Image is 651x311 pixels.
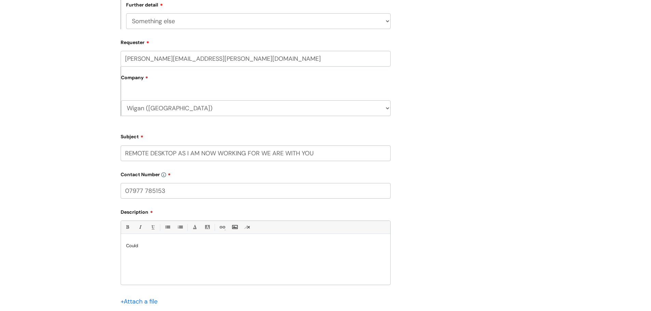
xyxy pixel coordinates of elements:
[243,223,252,231] a: Remove formatting (Ctrl-\)
[161,172,166,177] img: info-icon.svg
[136,223,144,231] a: Italic (Ctrl-I)
[126,1,163,8] label: Further detail
[218,223,226,231] a: Link
[121,72,391,88] label: Company
[126,243,385,249] p: Could
[190,223,199,231] a: Font Color
[121,51,391,67] input: Email
[230,223,239,231] a: Insert Image...
[121,207,391,215] label: Description
[176,223,184,231] a: 1. Ordered List (Ctrl-Shift-8)
[121,169,391,178] label: Contact Number
[121,131,391,140] label: Subject
[121,37,391,45] label: Requester
[203,223,212,231] a: Back Color
[121,297,124,306] span: +
[148,223,157,231] a: Underline(Ctrl-U)
[163,223,172,231] a: • Unordered List (Ctrl-Shift-7)
[123,223,132,231] a: Bold (Ctrl-B)
[121,296,162,307] div: Attach a file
